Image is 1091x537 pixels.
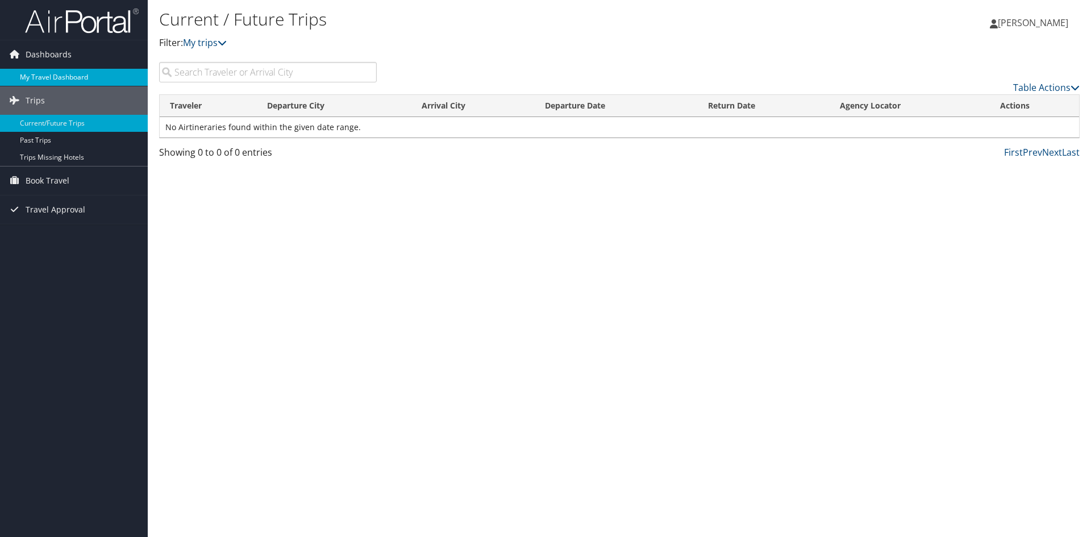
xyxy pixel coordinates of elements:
span: Trips [26,86,45,115]
span: Book Travel [26,166,69,195]
th: Actions [990,95,1079,117]
h1: Current / Future Trips [159,7,773,31]
th: Arrival City: activate to sort column ascending [411,95,535,117]
a: [PERSON_NAME] [990,6,1080,40]
a: Next [1042,146,1062,159]
th: Return Date: activate to sort column ascending [698,95,830,117]
th: Traveler: activate to sort column ascending [160,95,257,117]
a: My trips [183,36,227,49]
p: Filter: [159,36,773,51]
td: No Airtineraries found within the given date range. [160,117,1079,138]
img: airportal-logo.png [25,7,139,34]
input: Search Traveler or Arrival City [159,62,377,82]
th: Departure Date: activate to sort column descending [535,95,698,117]
th: Departure City: activate to sort column ascending [257,95,411,117]
span: Dashboards [26,40,72,69]
span: [PERSON_NAME] [998,16,1068,29]
a: First [1004,146,1023,159]
div: Showing 0 to 0 of 0 entries [159,145,377,165]
span: Travel Approval [26,195,85,224]
a: Prev [1023,146,1042,159]
a: Last [1062,146,1080,159]
th: Agency Locator: activate to sort column ascending [830,95,990,117]
a: Table Actions [1013,81,1080,94]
